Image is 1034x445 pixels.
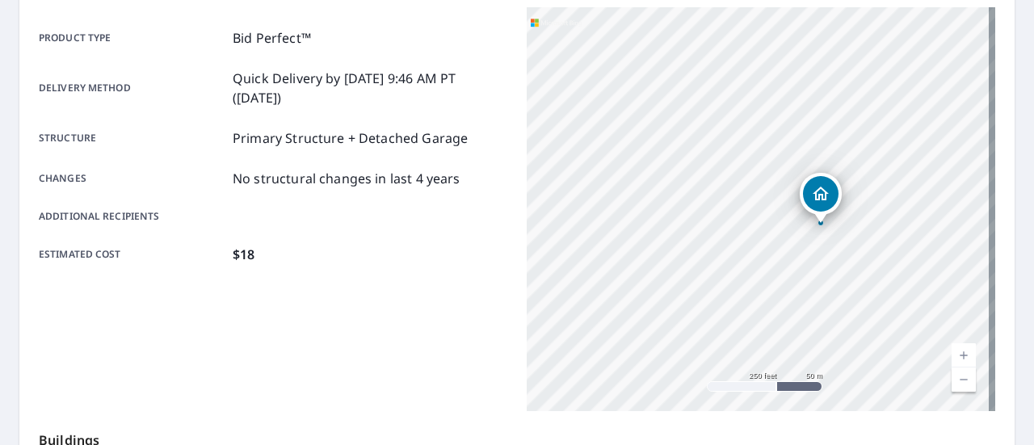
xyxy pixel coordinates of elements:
p: Delivery method [39,69,226,107]
p: Product type [39,28,226,48]
p: Additional recipients [39,209,226,224]
div: Dropped pin, building 1, Residential property, 119 Middleton Pl Bronxville, NY 10708 [800,173,842,223]
p: Bid Perfect™ [233,28,311,48]
p: No structural changes in last 4 years [233,169,460,188]
a: Current Level 17, Zoom Out [952,367,976,392]
p: Structure [39,128,226,148]
p: Quick Delivery by [DATE] 9:46 AM PT ([DATE]) [233,69,507,107]
p: Estimated cost [39,245,226,264]
p: Changes [39,169,226,188]
p: $18 [233,245,254,264]
p: Primary Structure + Detached Garage [233,128,468,148]
a: Current Level 17, Zoom In [952,343,976,367]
